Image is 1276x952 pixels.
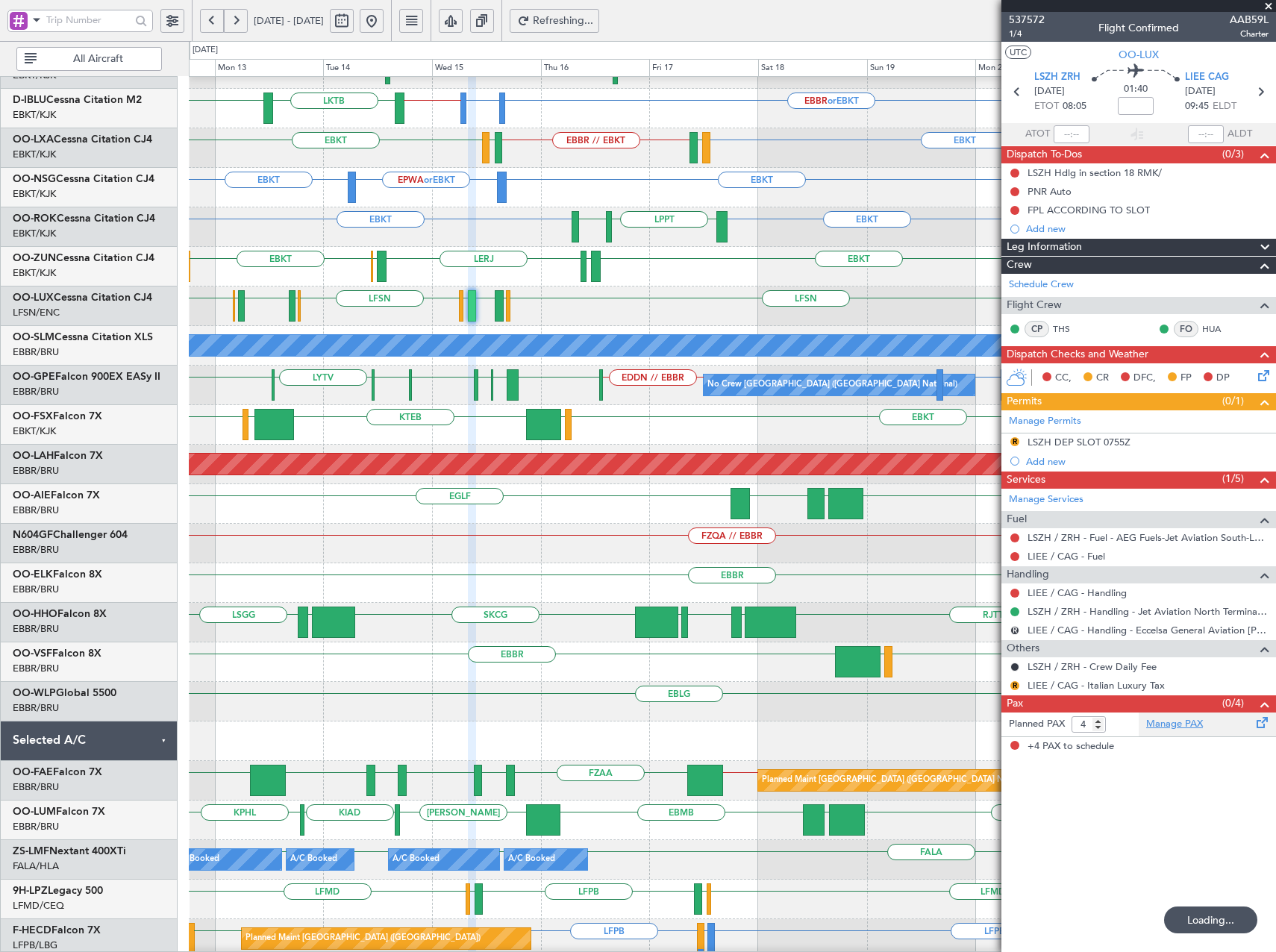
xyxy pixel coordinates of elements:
[245,927,481,950] div: Planned Maint [GEOGRAPHIC_DATA] ([GEOGRAPHIC_DATA])
[13,820,59,833] a: EBBR/BRU
[13,925,101,936] a: F-HECDFalcon 7X
[1009,492,1083,507] a: Manage Services
[13,688,116,698] a: OO-WLPGlobal 5500
[13,583,59,596] a: EBBR/BRU
[1007,239,1082,256] span: Leg Information
[1009,28,1045,40] span: 1/4
[290,848,337,871] div: A/C Booked
[13,306,60,319] a: LFSN/ENC
[13,886,103,896] a: 9H-LPZLegacy 500
[13,859,59,873] a: FALA/HLA
[13,213,57,224] span: OO-ROK
[1025,127,1050,142] span: ATOT
[172,848,219,871] div: A/C Booked
[1028,550,1105,563] a: LIEE / CAG - Fuel
[13,332,153,342] a: OO-SLMCessna Citation XLS
[13,543,59,557] a: EBBR/BRU
[13,899,64,912] a: LFMD/CEQ
[758,59,867,77] div: Sat 18
[13,807,56,817] span: OO-LUM
[1028,624,1269,636] a: LIEE / CAG - Handling - Eccelsa General Aviation [PERSON_NAME] / OLB
[13,332,54,342] span: OO-SLM
[13,648,52,659] span: OO-VSF
[13,411,102,422] a: OO-FSXFalcon 7X
[1007,146,1082,163] span: Dispatch To-Dos
[13,451,54,461] span: OO-LAH
[1025,321,1049,337] div: CP
[1007,297,1062,314] span: Flight Crew
[13,345,59,359] a: EBBR/BRU
[13,174,154,184] a: OO-NSGCessna Citation CJ4
[13,148,56,161] a: EBKT/KJK
[510,9,599,33] button: Refreshing...
[13,767,102,777] a: OO-FAEFalcon 7X
[1063,99,1086,114] span: 08:05
[762,769,1032,792] div: Planned Maint [GEOGRAPHIC_DATA] ([GEOGRAPHIC_DATA] National)
[1222,695,1244,711] span: (0/4)
[533,16,594,26] span: Refreshing...
[13,292,54,303] span: OO-LUX
[1096,371,1109,386] span: CR
[13,134,152,145] a: OO-LXACessna Citation CJ4
[1028,166,1162,179] div: LSZH Hdlg in section 18 RMK/
[13,292,152,303] a: OO-LUXCessna Citation CJ4
[1098,20,1179,36] div: Flight Confirmed
[13,530,53,540] span: N604GF
[1028,679,1165,692] a: LIEE / CAG - Italian Luxury Tax
[1005,46,1031,59] button: UTC
[13,451,103,461] a: OO-LAHFalcon 7X
[13,372,160,382] a: OO-GPEFalcon 900EX EASy II
[13,886,48,896] span: 9H-LPZ
[1028,436,1130,448] div: LSZH DEP SLOT 0755Z
[13,464,59,477] a: EBBR/BRU
[13,846,49,857] span: ZS-LMF
[13,95,142,105] a: D-IBLUCessna Citation M2
[1213,99,1236,114] span: ELDT
[13,609,107,619] a: OO-HHOFalcon 8X
[1055,371,1072,386] span: CC,
[1227,127,1252,142] span: ALDT
[1026,222,1269,235] div: Add new
[1028,605,1269,618] a: LSZH / ZRH - Handling - Jet Aviation North Terminal LSZH / ZRH
[1007,346,1148,363] span: Dispatch Checks and Weather
[1124,82,1148,97] span: 01:40
[1230,28,1269,40] span: Charter
[13,490,51,501] span: OO-AIE
[1034,84,1065,99] span: [DATE]
[13,108,56,122] a: EBKT/KJK
[1010,437,1019,446] button: R
[13,780,59,794] a: EBBR/BRU
[393,848,440,871] div: A/C Booked
[649,59,758,77] div: Fri 17
[1053,322,1086,336] a: THS
[46,9,131,31] input: Trip Number
[1009,717,1065,732] label: Planned PAX
[541,59,650,77] div: Thu 16
[1007,257,1032,274] span: Crew
[975,59,1084,77] div: Mon 20
[13,134,54,145] span: OO-LXA
[1216,371,1230,386] span: DP
[13,95,46,105] span: D-IBLU
[1054,125,1089,143] input: --:--
[707,374,957,396] div: No Crew [GEOGRAPHIC_DATA] ([GEOGRAPHIC_DATA] National)
[40,54,157,64] span: All Aircraft
[193,44,218,57] div: [DATE]
[13,411,53,422] span: OO-FSX
[1185,70,1229,85] span: LIEE CAG
[16,47,162,71] button: All Aircraft
[13,569,102,580] a: OO-ELKFalcon 8X
[1222,393,1244,409] span: (0/1)
[1164,906,1257,933] div: Loading...
[13,227,56,240] a: EBKT/KJK
[13,530,128,540] a: N604GFChallenger 604
[1007,472,1045,489] span: Services
[1028,204,1150,216] div: FPL ACCORDING TO SLOT
[1185,84,1216,99] span: [DATE]
[13,648,101,659] a: OO-VSFFalcon 8X
[13,253,154,263] a: OO-ZUNCessna Citation CJ4
[13,385,59,398] a: EBBR/BRU
[13,187,56,201] a: EBKT/KJK
[1174,321,1198,337] div: FO
[1007,566,1049,583] span: Handling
